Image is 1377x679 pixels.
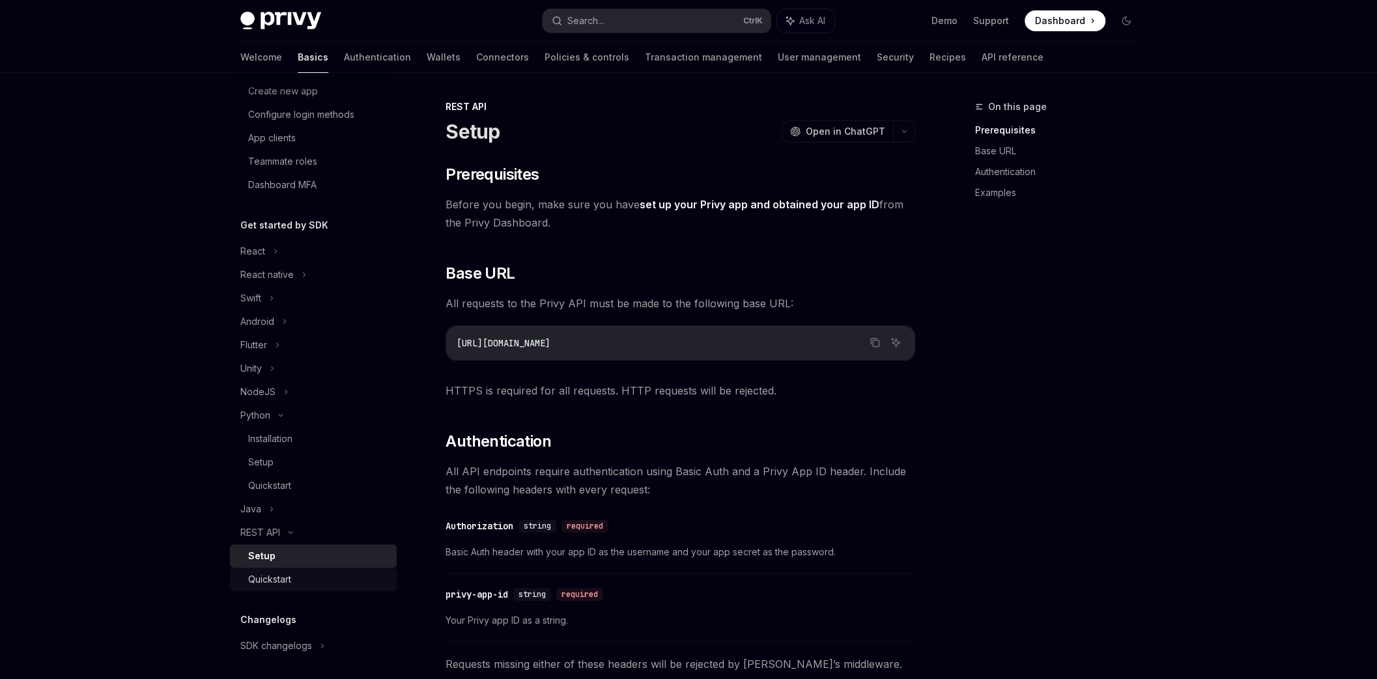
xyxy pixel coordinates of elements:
div: Unity [240,361,262,376]
span: Requests missing either of these headers will be rejected by [PERSON_NAME]’s middleware. [446,655,915,673]
div: Installation [248,431,292,447]
a: Demo [931,14,958,27]
h1: Setup [446,120,500,143]
img: dark logo [240,12,321,30]
span: All API endpoints require authentication using Basic Auth and a Privy App ID header. Include the ... [446,462,915,499]
div: Quickstart [248,572,291,587]
div: required [556,588,603,601]
span: Ctrl K [743,16,763,26]
div: Configure login methods [248,107,354,122]
span: string [524,521,551,531]
div: Python [240,408,270,423]
a: Welcome [240,42,282,73]
button: Ask AI [887,334,904,351]
div: React [240,243,265,259]
a: Policies & controls [545,42,629,73]
div: Android [240,314,274,329]
h5: Changelogs [240,612,296,628]
span: Authentication [446,431,551,452]
div: NodeJS [240,384,276,400]
a: Base URL [975,141,1147,161]
span: [URL][DOMAIN_NAME] [457,337,550,349]
a: Support [973,14,1009,27]
a: Configure login methods [230,103,397,126]
span: Dashboard [1035,14,1085,27]
button: Toggle dark mode [1116,10,1137,31]
div: React native [240,267,294,283]
a: Transaction management [645,42,762,73]
span: Before you begin, make sure you have from the Privy Dashboard. [446,195,915,232]
button: Copy the contents from the code block [866,334,883,351]
a: Installation [230,427,397,450]
span: HTTPS is required for all requests. HTTP requests will be rejected. [446,381,915,400]
a: App clients [230,126,397,150]
a: Teammate roles [230,150,397,173]
a: Security [877,42,914,73]
div: Swift [240,290,261,306]
span: All requests to the Privy API must be made to the following base URL: [446,294,915,312]
button: Open in ChatGPT [782,120,893,143]
span: string [518,589,546,600]
div: App clients [248,130,296,146]
button: Search...CtrlK [543,9,771,33]
a: Connectors [476,42,529,73]
a: API reference [982,42,1043,73]
span: Base URL [446,263,515,284]
span: On this page [988,99,1047,115]
a: User management [778,42,861,73]
span: Prerequisites [446,164,539,185]
div: Dashboard MFA [248,177,317,193]
div: required [561,520,608,533]
a: Dashboard MFA [230,173,397,197]
a: set up your Privy app and obtained your app ID [640,198,879,212]
div: REST API [446,100,915,113]
div: Java [240,501,261,517]
a: Wallets [427,42,461,73]
a: Dashboard [1025,10,1105,31]
span: Open in ChatGPT [806,125,885,138]
a: Quickstart [230,474,397,497]
a: Recipes [930,42,966,73]
div: Teammate roles [248,154,317,169]
span: Basic Auth header with your app ID as the username and your app secret as the password. [446,544,915,560]
span: Your Privy app ID as a string. [446,613,915,628]
a: Basics [298,42,328,73]
div: SDK changelogs [240,638,312,654]
div: Quickstart [248,478,291,493]
a: Quickstart [230,568,397,591]
a: Authentication [344,42,411,73]
div: Flutter [240,337,267,353]
a: Examples [975,182,1147,203]
div: Search... [567,13,604,29]
a: Authentication [975,161,1147,182]
button: Ask AI [777,9,834,33]
div: Setup [248,548,276,564]
div: REST API [240,525,280,540]
a: Prerequisites [975,120,1147,141]
a: Setup [230,544,397,568]
div: Setup [248,454,274,470]
span: Ask AI [799,14,825,27]
div: privy-app-id [446,588,508,601]
div: Authorization [446,520,513,533]
h5: Get started by SDK [240,217,328,233]
a: Setup [230,450,397,474]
